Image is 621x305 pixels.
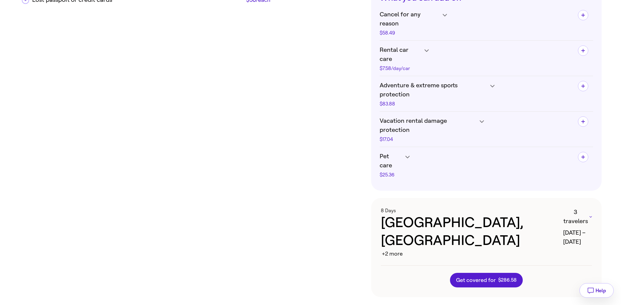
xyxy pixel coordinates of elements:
button: Add Rental car care [578,45,588,56]
h3: 8 Days [381,208,558,213]
h4: Rental car care$7.58/day/car [380,45,550,71]
div: $25.36 [380,173,402,177]
h4: Vacation rental damage protection$17.04 [380,116,573,142]
span: Get covered for [456,277,517,283]
span: Rental car care [380,45,421,64]
span: Adventure & extreme sports protection [380,81,487,99]
span: Help [596,288,606,293]
div: +2 more [382,250,403,258]
button: Add Pet care [578,152,588,162]
div: [GEOGRAPHIC_DATA], [GEOGRAPHIC_DATA] [381,214,558,258]
div: $58.49 [380,31,440,35]
span: Vacation rental damage protection [380,116,477,135]
span: . [510,277,511,283]
h3: [DATE] – [DATE] [563,208,592,258]
span: $ [498,277,501,283]
span: 286 [501,277,510,283]
h4: Pet care$25.36 [380,152,573,177]
button: Add Cancel for any reason [578,10,588,20]
button: Help [579,283,614,298]
button: 3 travelers [563,208,592,226]
button: Get covered for$286.58 [450,273,523,287]
div: $83.88 [380,102,487,106]
button: Add Adventure & extreme sports protection [578,81,588,91]
div: $17.04 [380,137,477,142]
div: $7.58 [380,66,421,71]
span: 58 [511,277,517,283]
h4: Adventure & extreme sports protection$83.88 [380,81,573,106]
span: /day/car [391,65,410,71]
button: Add Vacation rental damage protection [578,116,588,127]
h4: Cancel for any reason$58.49 [380,10,573,35]
span: Cancel for any reason [380,10,440,28]
span: Pet care [380,152,402,170]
